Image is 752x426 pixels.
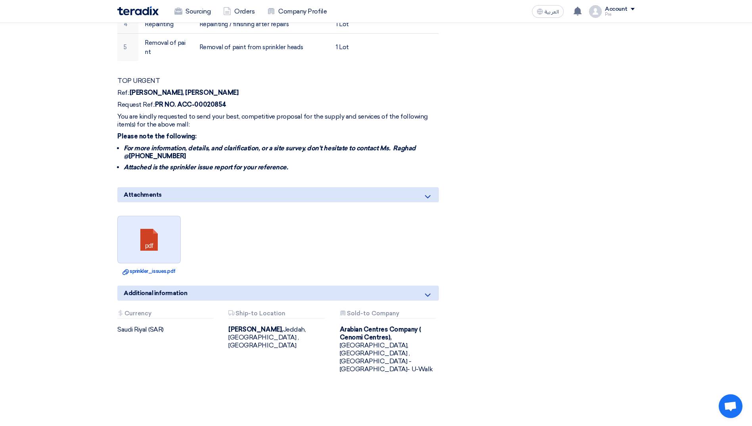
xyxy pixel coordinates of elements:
[217,3,261,20] a: Orders
[124,190,162,199] span: Attachments
[130,89,239,96] strong: [PERSON_NAME], [PERSON_NAME]
[329,15,384,34] td: 1 Lot
[117,132,197,140] strong: Please note the following:
[228,326,327,349] div: Jeddah, [GEOGRAPHIC_DATA] ,[GEOGRAPHIC_DATA]
[117,89,439,97] p: Ref.:
[124,289,187,297] span: Additional information
[117,113,439,129] p: You are kindly requested to send your best, competitive proposal for the supply and services of t...
[545,9,559,15] span: العربية
[605,6,628,13] div: Account
[117,15,138,34] td: 4
[168,3,217,20] a: Sourcing
[340,326,421,341] b: Arabian Centres Company ( Cenomi Centres),
[117,77,439,85] p: TOP URGENT
[117,310,213,319] div: Currency
[193,15,330,34] td: Repainting / finishing after repairs
[340,310,436,319] div: Sold-to Company
[155,101,226,108] strong: PR NO. ACC-00020854
[117,326,216,334] div: Saudi Riyal (SAR)
[340,326,439,373] div: [GEOGRAPHIC_DATA], [GEOGRAPHIC_DATA] ,[GEOGRAPHIC_DATA] - [GEOGRAPHIC_DATA]- U-Walk
[129,152,186,160] strong: [PHONE_NUMBER]
[117,6,159,15] img: Teradix logo
[329,34,384,61] td: 1 Lot
[124,144,416,160] strong: For more information, details, and clarification, or a site survey, don't hesitate to contact Ms....
[117,101,439,109] p: Request Ref.:
[589,5,602,18] img: profile_test.png
[228,326,283,333] b: [PERSON_NAME],
[605,12,635,17] div: Pre
[117,34,138,61] td: 5
[138,15,193,34] td: Repainting
[532,5,564,18] button: العربية
[261,3,333,20] a: Company Profile
[120,267,178,275] a: sprinkler_issues.pdf
[124,163,288,171] strong: Attached is the sprinkler issue report for your reference.
[193,34,330,61] td: Removal of paint from sprinkler heads
[719,394,742,418] a: Open chat
[138,34,193,61] td: Removal of paint
[228,310,324,319] div: Ship-to Location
